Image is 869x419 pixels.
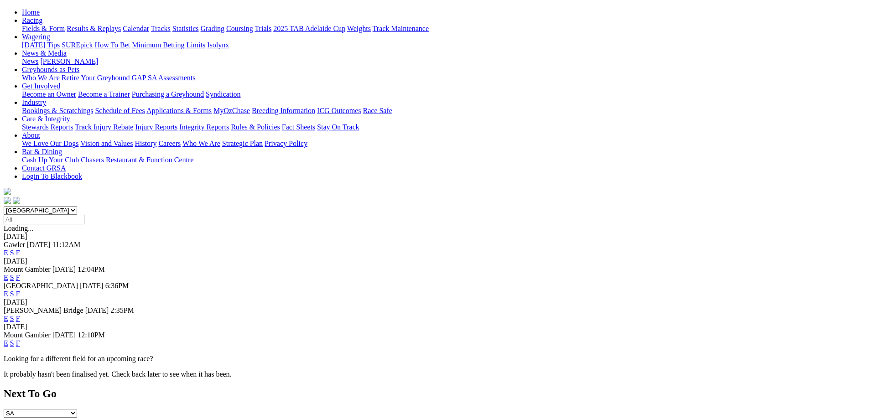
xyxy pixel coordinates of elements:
span: Loading... [4,224,33,232]
a: Weights [347,25,371,32]
a: History [135,140,156,147]
partial: It probably hasn't been finalised yet. Check back later to see when it has been. [4,370,232,378]
div: Bar & Dining [22,156,865,164]
a: Rules & Policies [231,123,280,131]
div: [DATE] [4,233,865,241]
a: Become an Owner [22,90,76,98]
a: Become a Trainer [78,90,130,98]
a: Coursing [226,25,253,32]
a: Injury Reports [135,123,177,131]
a: About [22,131,40,139]
div: [DATE] [4,323,865,331]
a: E [4,249,8,257]
span: 2:35PM [110,306,134,314]
a: S [10,274,14,281]
a: E [4,274,8,281]
a: Trials [255,25,271,32]
div: About [22,140,865,148]
a: S [10,290,14,298]
a: Home [22,8,40,16]
a: F [16,274,20,281]
input: Select date [4,215,84,224]
div: [DATE] [4,298,865,306]
a: Who We Are [22,74,60,82]
span: [DATE] [27,241,51,248]
a: F [16,290,20,298]
span: 12:10PM [78,331,105,339]
a: Care & Integrity [22,115,70,123]
a: News & Media [22,49,67,57]
span: 12:04PM [78,265,105,273]
a: S [10,339,14,347]
a: Get Involved [22,82,60,90]
a: Strategic Plan [222,140,263,147]
a: Bookings & Scratchings [22,107,93,114]
a: Purchasing a Greyhound [132,90,204,98]
div: Industry [22,107,865,115]
a: Grading [201,25,224,32]
a: F [16,249,20,257]
span: [PERSON_NAME] Bridge [4,306,83,314]
a: 2025 TAB Adelaide Cup [273,25,345,32]
a: Schedule of Fees [95,107,145,114]
img: facebook.svg [4,197,11,204]
div: Care & Integrity [22,123,865,131]
a: Industry [22,98,46,106]
a: Retire Your Greyhound [62,74,130,82]
span: 6:36PM [105,282,129,290]
a: S [10,315,14,322]
a: F [16,315,20,322]
img: logo-grsa-white.png [4,188,11,195]
a: Chasers Restaurant & Function Centre [81,156,193,164]
a: Wagering [22,33,50,41]
span: [DATE] [80,282,104,290]
a: Login To Blackbook [22,172,82,180]
a: Breeding Information [252,107,315,114]
div: Get Involved [22,90,865,98]
a: Fact Sheets [282,123,315,131]
span: [DATE] [85,306,109,314]
a: SUREpick [62,41,93,49]
a: F [16,339,20,347]
a: MyOzChase [213,107,250,114]
a: [DATE] Tips [22,41,60,49]
span: [DATE] [52,265,76,273]
span: Mount Gambier [4,265,51,273]
a: Tracks [151,25,171,32]
a: [PERSON_NAME] [40,57,98,65]
a: Results & Replays [67,25,121,32]
a: E [4,315,8,322]
a: Statistics [172,25,199,32]
a: S [10,249,14,257]
h2: Next To Go [4,388,865,400]
a: Calendar [123,25,149,32]
span: [GEOGRAPHIC_DATA] [4,282,78,290]
a: We Love Our Dogs [22,140,78,147]
a: GAP SA Assessments [132,74,196,82]
a: Track Injury Rebate [75,123,133,131]
a: Cash Up Your Club [22,156,79,164]
div: Wagering [22,41,865,49]
div: News & Media [22,57,865,66]
a: Privacy Policy [265,140,307,147]
div: Racing [22,25,865,33]
p: Looking for a different field for an upcoming race? [4,355,865,363]
a: Stewards Reports [22,123,73,131]
a: E [4,339,8,347]
a: Race Safe [363,107,392,114]
div: Greyhounds as Pets [22,74,865,82]
a: Applications & Forms [146,107,212,114]
span: [DATE] [52,331,76,339]
a: Track Maintenance [373,25,429,32]
a: ICG Outcomes [317,107,361,114]
a: How To Bet [95,41,130,49]
a: Isolynx [207,41,229,49]
a: Integrity Reports [179,123,229,131]
a: Bar & Dining [22,148,62,155]
span: Mount Gambier [4,331,51,339]
a: Fields & Form [22,25,65,32]
a: Vision and Values [80,140,133,147]
a: Syndication [206,90,240,98]
div: [DATE] [4,257,865,265]
span: 11:12AM [52,241,81,248]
